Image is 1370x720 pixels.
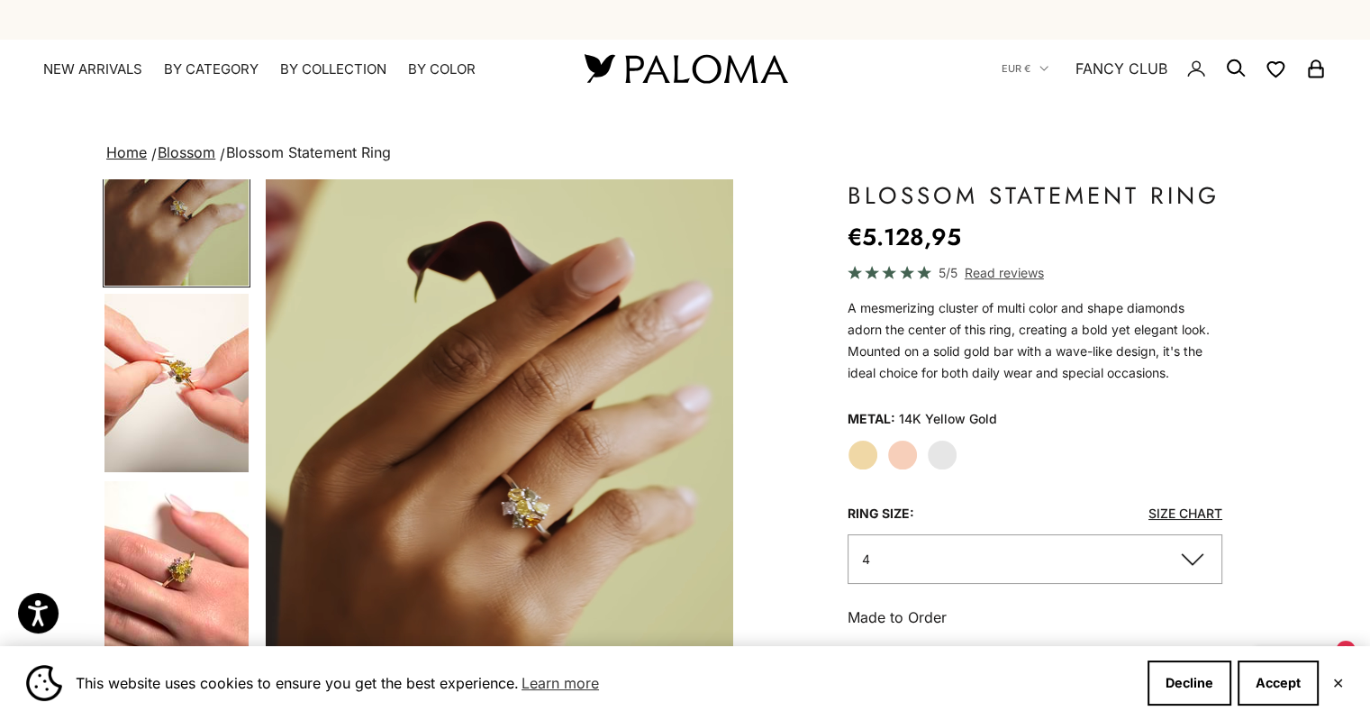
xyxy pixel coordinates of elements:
h1: Blossom Statement Ring [848,179,1222,212]
button: EUR € [1002,60,1048,77]
button: Go to item 6 [103,292,250,474]
button: Go to item 5 [103,105,250,287]
img: Cookie banner [26,665,62,701]
button: Close [1332,678,1344,688]
variant-option-value: 14K Yellow Gold [899,406,997,433]
nav: breadcrumbs [103,141,1267,166]
a: NEW ARRIVALS [43,60,142,78]
legend: Metal: [848,406,895,433]
img: #YellowGold #WhiteGold #RoseGold [104,107,249,286]
nav: Primary navigation [43,60,541,78]
span: Blossom Statement Ring [226,143,390,161]
nav: Secondary navigation [1002,40,1327,97]
img: #YellowGold #WhiteGold #RoseGold [104,294,249,472]
button: Accept [1238,661,1319,706]
img: #YellowGold #WhiteGold #RoseGold [104,481,249,660]
a: Size Chart [1148,506,1222,521]
a: FANCY CLUB [1075,57,1167,80]
p: Made to Order [848,606,1222,629]
span: EUR € [1002,60,1030,77]
button: 4 [848,534,1222,584]
summary: By Collection [280,60,386,78]
span: This website uses cookies to ensure you get the best experience. [76,670,1133,697]
span: 5/5 [939,262,957,283]
a: Learn more [519,670,602,697]
a: Blossom [158,143,215,161]
span: 4 [862,551,870,567]
button: Decline [1148,661,1231,706]
summary: By Category [164,60,259,78]
span: Read reviews [965,262,1044,283]
div: A mesmerizing cluster of multi color and shape diamonds adorn the center of this ring, creating a... [848,297,1222,384]
a: Home [106,143,147,161]
button: Go to item 7 [103,479,250,661]
sale-price: €5.128,95 [848,219,961,255]
a: 5/5 Read reviews [848,262,1222,283]
legend: Ring Size: [848,500,914,527]
summary: By Color [408,60,476,78]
